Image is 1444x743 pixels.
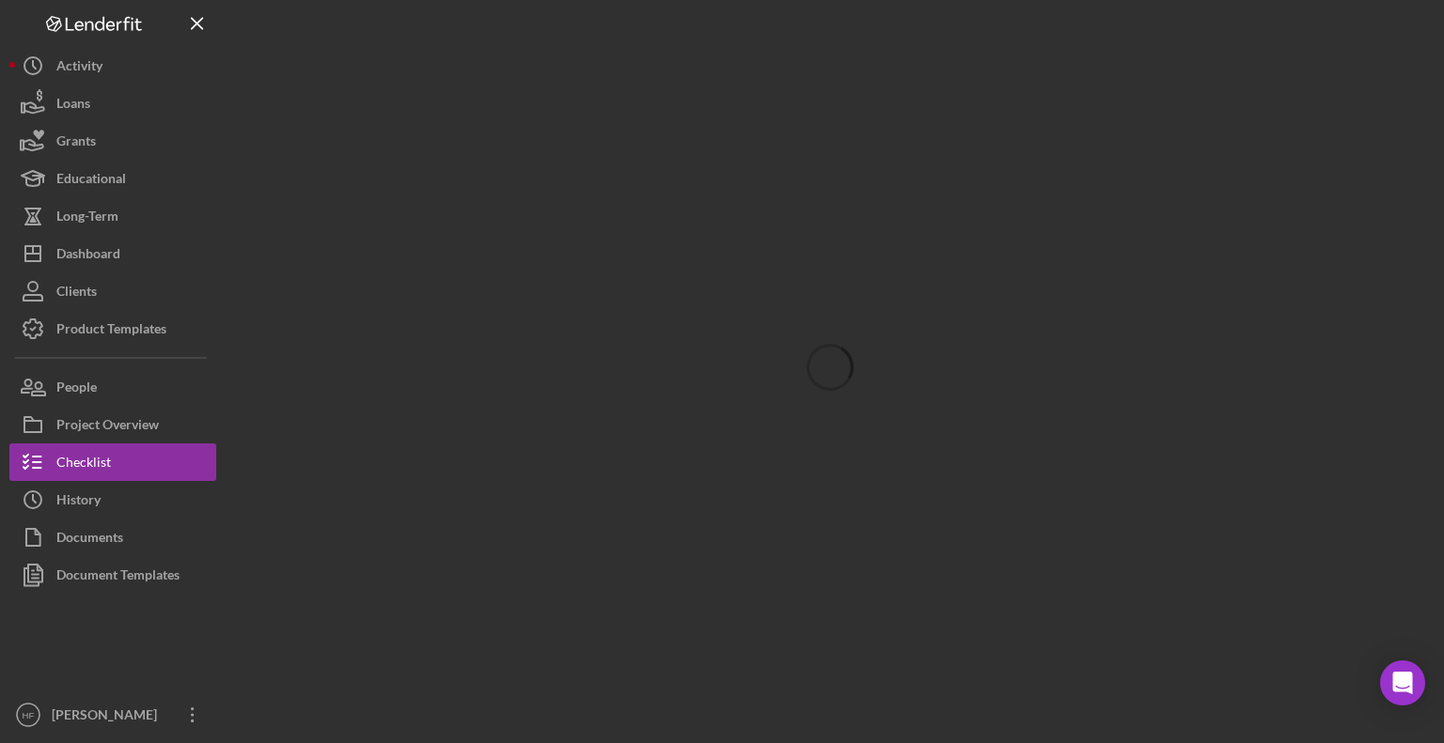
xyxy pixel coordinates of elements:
[56,160,126,202] div: Educational
[56,235,120,277] div: Dashboard
[9,368,216,406] button: People
[56,197,118,240] div: Long-Term
[9,519,216,556] button: Documents
[56,272,97,315] div: Clients
[47,696,169,738] div: [PERSON_NAME]
[56,443,111,486] div: Checklist
[9,310,216,348] button: Product Templates
[56,122,96,164] div: Grants
[9,235,216,272] button: Dashboard
[9,556,216,594] button: Document Templates
[9,122,216,160] button: Grants
[56,47,102,89] div: Activity
[56,85,90,127] div: Loans
[9,160,216,197] button: Educational
[56,556,180,598] div: Document Templates
[9,481,216,519] button: History
[9,406,216,443] button: Project Overview
[1380,660,1425,705] div: Open Intercom Messenger
[23,710,35,720] text: HF
[9,696,216,734] button: HF[PERSON_NAME]
[9,47,216,85] button: Activity
[56,481,101,523] div: History
[9,272,216,310] button: Clients
[9,197,216,235] button: Long-Term
[56,406,159,448] div: Project Overview
[56,310,166,352] div: Product Templates
[56,368,97,410] div: People
[56,519,123,561] div: Documents
[9,443,216,481] button: Checklist
[9,85,216,122] button: Loans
